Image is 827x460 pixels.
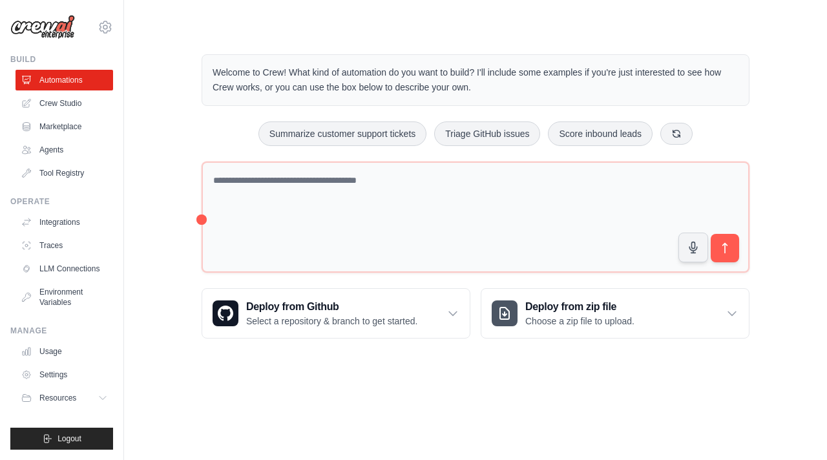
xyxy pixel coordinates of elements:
a: Settings [16,364,113,385]
a: Usage [16,341,113,362]
a: Tool Registry [16,163,113,183]
div: Operate [10,196,113,207]
div: Build [10,54,113,65]
button: Logout [10,428,113,450]
p: Select a repository & branch to get started. [246,315,417,328]
span: Logout [58,434,81,444]
p: Welcome to Crew! What kind of automation do you want to build? I'll include some examples if you'... [213,65,738,95]
button: Resources [16,388,113,408]
a: Agents [16,140,113,160]
a: Marketplace [16,116,113,137]
a: Crew Studio [16,93,113,114]
h3: Deploy from zip file [525,299,634,315]
span: Resources [39,393,76,403]
h3: Deploy from Github [246,299,417,315]
a: Integrations [16,212,113,233]
button: Summarize customer support tickets [258,121,426,146]
p: Choose a zip file to upload. [525,315,634,328]
a: Automations [16,70,113,90]
a: LLM Connections [16,258,113,279]
div: Manage [10,326,113,336]
a: Traces [16,235,113,256]
a: Environment Variables [16,282,113,313]
button: Triage GitHub issues [434,121,540,146]
img: Logo [10,15,75,39]
button: Score inbound leads [548,121,653,146]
